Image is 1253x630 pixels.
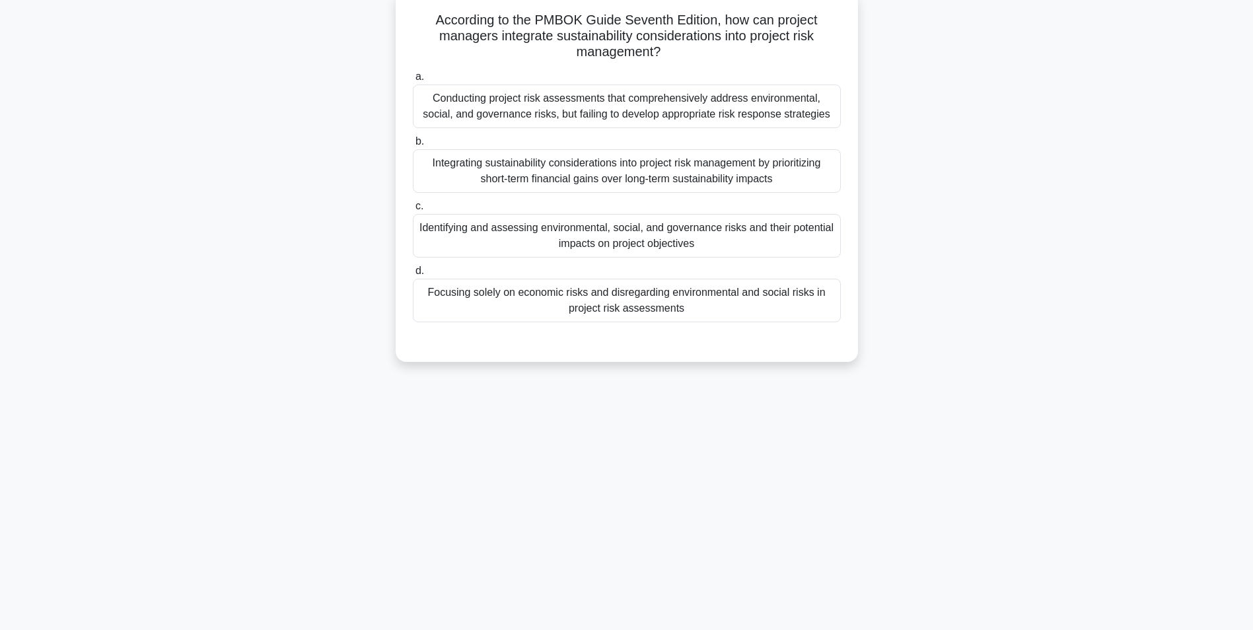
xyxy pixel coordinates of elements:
[415,135,424,147] span: b.
[413,214,841,258] div: Identifying and assessing environmental, social, and governance risks and their potential impacts...
[413,149,841,193] div: Integrating sustainability considerations into project risk management by prioritizing short-term...
[413,85,841,128] div: Conducting project risk assessments that comprehensively address environmental, social, and gover...
[413,279,841,322] div: Focusing solely on economic risks and disregarding environmental and social risks in project risk...
[415,200,423,211] span: c.
[415,265,424,276] span: d.
[415,71,424,82] span: a.
[412,12,842,61] h5: According to the PMBOK Guide Seventh Edition, how can project managers integrate sustainability c...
